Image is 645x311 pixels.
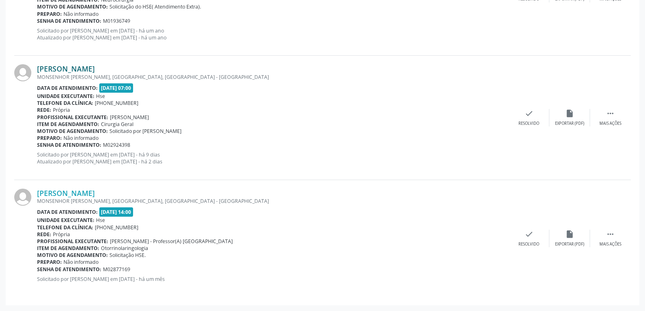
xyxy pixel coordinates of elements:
div: Exportar (PDF) [555,241,584,247]
div: MONSENHOR [PERSON_NAME], [GEOGRAPHIC_DATA], [GEOGRAPHIC_DATA] - [GEOGRAPHIC_DATA] [37,74,509,80]
i:  [606,230,615,239]
span: Hse [96,217,105,224]
span: Própria [53,231,70,238]
span: [PERSON_NAME] [110,114,149,121]
div: Exportar (PDF) [555,121,584,126]
div: MONSENHOR [PERSON_NAME], [GEOGRAPHIC_DATA], [GEOGRAPHIC_DATA] - [GEOGRAPHIC_DATA] [37,198,509,204]
i: insert_drive_file [565,230,574,239]
span: Não informado [63,135,98,141]
div: Resolvido [518,121,539,126]
b: Profissional executante: [37,238,108,245]
span: Não informado [63,259,98,265]
span: Cirurgia Geral [101,121,133,128]
b: Telefone da clínica: [37,100,93,107]
b: Rede: [37,231,51,238]
i: check [525,109,533,118]
b: Profissional executante: [37,114,108,121]
b: Data de atendimento: [37,209,98,215]
b: Preparo: [37,135,62,141]
p: Solicitado por [PERSON_NAME] em [DATE] - há um mês [37,276,509,283]
span: Própria [53,107,70,113]
b: Preparo: [37,259,62,265]
b: Item de agendamento: [37,121,99,128]
span: M02924398 [103,141,130,148]
b: Motivo de agendamento: [37,3,108,10]
span: M01936749 [103,17,130,24]
span: [DATE] 14:00 [99,207,133,217]
p: Solicitado por [PERSON_NAME] em [DATE] - há 9 dias Atualizado por [PERSON_NAME] em [DATE] - há 2 ... [37,151,509,165]
div: Mais ações [599,121,621,126]
a: [PERSON_NAME] [37,189,95,198]
i: check [525,230,533,239]
div: Resolvido [518,241,539,247]
span: Hse [96,93,105,100]
b: Senha de atendimento: [37,266,101,273]
span: Solicitação HSE. [109,252,146,259]
b: Data de atendimento: [37,85,98,91]
b: Motivo de agendamento: [37,128,108,135]
a: [PERSON_NAME] [37,64,95,73]
b: Unidade executante: [37,217,94,224]
span: M02877169 [103,266,130,273]
img: img [14,189,31,206]
span: [PHONE_NUMBER] [95,100,138,107]
b: Motivo de agendamento: [37,252,108,259]
i:  [606,109,615,118]
b: Rede: [37,107,51,113]
b: Unidade executante: [37,93,94,100]
span: Solicitado por [PERSON_NAME] [109,128,181,135]
b: Preparo: [37,11,62,17]
span: [DATE] 07:00 [99,83,133,93]
span: [PHONE_NUMBER] [95,224,138,231]
b: Senha de atendimento: [37,17,101,24]
b: Senha de atendimento: [37,141,101,148]
span: Solicitação do HSE( Atendimento Extra). [109,3,201,10]
b: Telefone da clínica: [37,224,93,231]
div: Mais ações [599,241,621,247]
span: Não informado [63,11,98,17]
p: Solicitado por [PERSON_NAME] em [DATE] - há um ano Atualizado por [PERSON_NAME] em [DATE] - há um... [37,27,509,41]
i: insert_drive_file [565,109,574,118]
span: Otorrinolaringologia [101,245,148,252]
span: [PERSON_NAME] - Professor(A) [GEOGRAPHIC_DATA] [110,238,233,245]
img: img [14,64,31,81]
b: Item de agendamento: [37,245,99,252]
